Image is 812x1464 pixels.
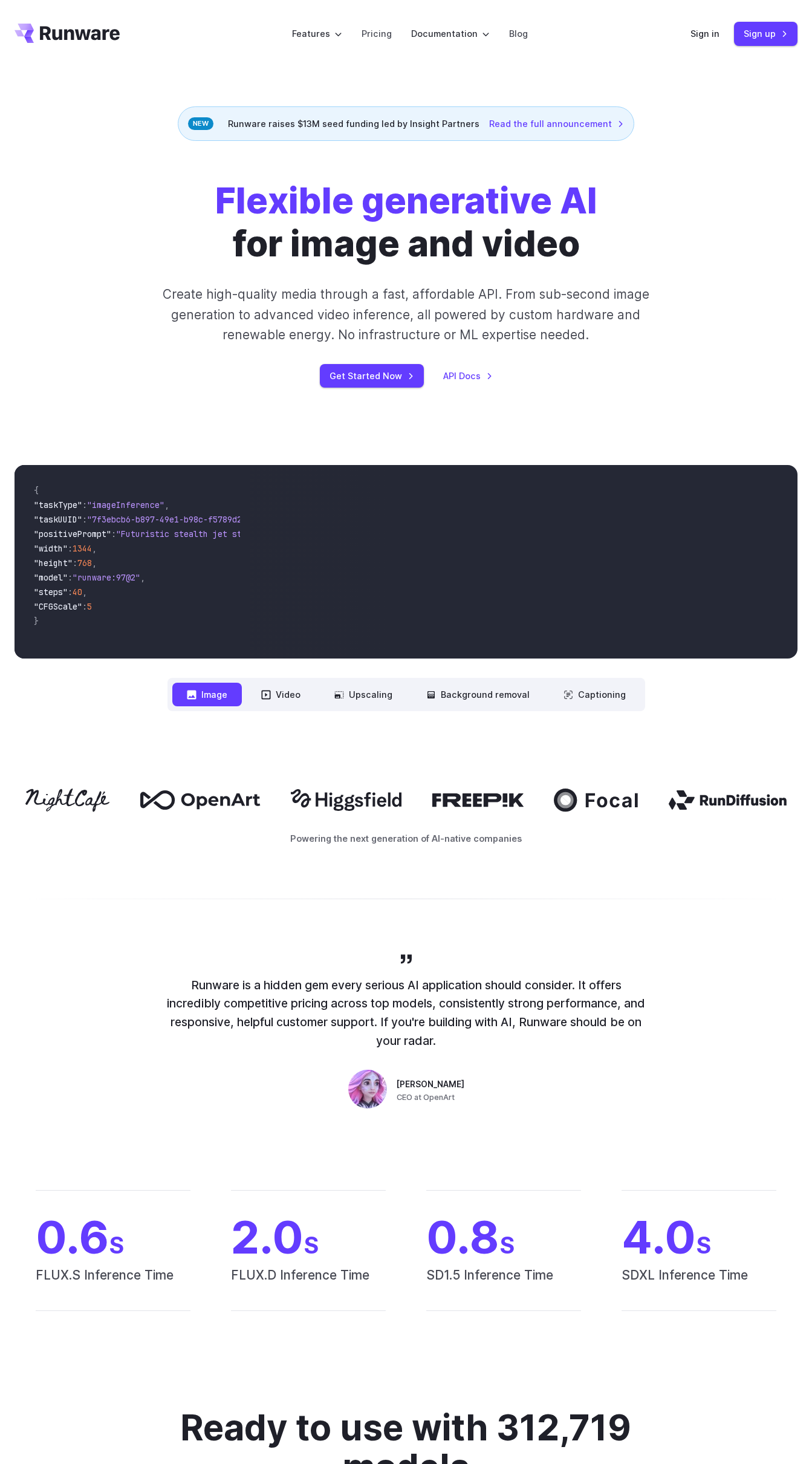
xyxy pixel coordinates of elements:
span: "7f3ebcb6-b897-49e1-b98c-f5789d2d40d7" [87,514,271,525]
span: "steps" [34,587,68,597]
button: Background removal [412,683,544,706]
a: Blog [509,27,528,41]
span: "imageInference" [87,499,164,510]
span: , [92,558,97,568]
span: : [82,601,87,612]
button: Captioning [549,683,640,706]
span: S [109,1232,124,1259]
span: 0.8 [426,1215,581,1260]
span: SD1.5 Inference Time [426,1265,581,1310]
span: S [304,1232,319,1259]
div: Runware raises $13M seed funding led by Insight Partners [178,106,634,141]
span: "model" [34,572,68,583]
label: Features [292,27,342,41]
button: Image [172,683,242,706]
span: 768 [77,558,92,568]
span: S [499,1232,515,1259]
span: 5 [87,601,92,612]
a: Sign in [690,27,719,41]
span: : [82,514,87,525]
a: Pricing [362,27,392,41]
label: Documentation [411,27,490,41]
span: 0.6 [36,1215,190,1260]
p: Create high-quality media through a fast, affordable API. From sub-second image generation to adv... [155,284,657,345]
span: SDXL Inference Time [622,1265,776,1310]
span: 40 [73,587,82,597]
span: "Futuristic stealth jet streaking through a neon-lit cityscape with glowing purple exhaust" [116,529,556,539]
span: , [82,587,87,597]
p: Runware is a hidden gem every serious AI application should consider. It offers incredibly compet... [164,976,648,1050]
h1: for image and video [215,180,597,265]
span: 4.0 [622,1215,776,1260]
a: Go to / [15,24,120,43]
span: [PERSON_NAME] [397,1078,464,1091]
span: FLUX.S Inference Time [36,1265,190,1310]
span: "height" [34,558,73,568]
span: FLUX.D Inference Time [231,1265,386,1310]
span: : [68,572,73,583]
p: Powering the next generation of AI-native companies [15,831,797,845]
strong: Flexible generative AI [215,179,597,222]
span: 1344 [73,543,92,554]
span: , [164,499,169,510]
span: S [696,1232,711,1259]
span: 2.0 [231,1215,386,1260]
span: : [111,529,116,539]
span: : [68,543,73,554]
span: "taskUUID" [34,514,82,525]
span: "positivePrompt" [34,529,111,539]
span: : [68,587,73,597]
a: API Docs [443,369,493,383]
span: , [92,543,97,554]
span: CEO at OpenArt [397,1091,455,1104]
button: Upscaling [320,683,407,706]
button: Video [247,683,315,706]
a: Read the full announcement [489,117,624,131]
span: "width" [34,543,68,554]
span: , [140,572,145,583]
a: Get Started Now [320,364,424,388]
span: { [34,485,39,496]
span: "taskType" [34,499,82,510]
span: } [34,616,39,626]
span: "CFGScale" [34,601,82,612]
img: Person [348,1070,387,1108]
span: : [73,558,77,568]
a: Sign up [734,22,797,45]
span: "runware:97@2" [73,572,140,583]
span: : [82,499,87,510]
